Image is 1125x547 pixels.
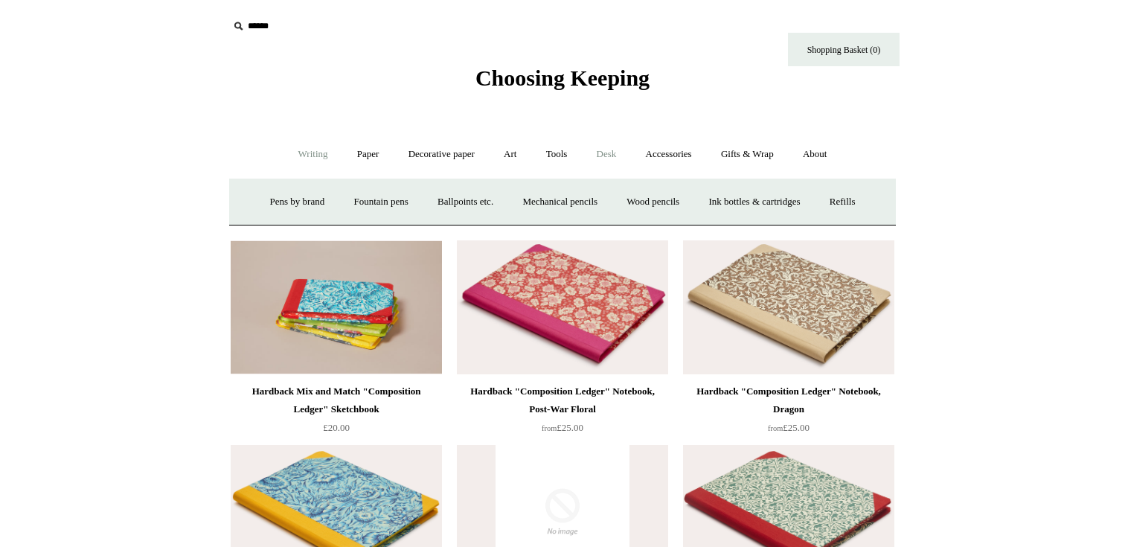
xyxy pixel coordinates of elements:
a: Writing [285,135,342,174]
span: from [542,424,557,432]
a: Hardback "Composition Ledger" Notebook, Post-War Floral Hardback "Composition Ledger" Notebook, P... [457,240,668,374]
span: £25.00 [542,422,583,433]
a: Hardback "Composition Ledger" Notebook, Post-War Floral from£25.00 [457,383,668,444]
a: Gifts & Wrap [708,135,787,174]
a: Hardback "Composition Ledger" Notebook, Dragon from£25.00 [683,383,894,444]
a: Paper [344,135,393,174]
div: Hardback Mix and Match "Composition Ledger" Sketchbook [234,383,438,418]
a: Mechanical pencils [509,182,611,222]
a: Accessories [632,135,705,174]
a: Tools [533,135,581,174]
a: Ink bottles & cartridges [695,182,813,222]
img: Hardback "Composition Ledger" Notebook, Post-War Floral [457,240,668,374]
a: Hardback "Composition Ledger" Notebook, Dragon Hardback "Composition Ledger" Notebook, Dragon [683,240,894,374]
a: Choosing Keeping [475,77,650,88]
a: Refills [816,182,869,222]
a: Ballpoints etc. [424,182,507,222]
span: Choosing Keeping [475,65,650,90]
a: Decorative paper [395,135,488,174]
a: Hardback Mix and Match "Composition Ledger" Sketchbook Hardback Mix and Match "Composition Ledger... [231,240,442,374]
span: from [768,424,783,432]
a: Desk [583,135,630,174]
span: £20.00 [323,422,350,433]
div: Hardback "Composition Ledger" Notebook, Post-War Floral [461,383,664,418]
div: Hardback "Composition Ledger" Notebook, Dragon [687,383,891,418]
a: About [789,135,841,174]
a: Pens by brand [257,182,339,222]
span: £25.00 [768,422,810,433]
a: Shopping Basket (0) [788,33,900,66]
img: Hardback Mix and Match "Composition Ledger" Sketchbook [231,240,442,374]
img: Hardback "Composition Ledger" Notebook, Dragon [683,240,894,374]
a: Fountain pens [340,182,421,222]
a: Wood pencils [613,182,693,222]
a: Art [490,135,530,174]
a: Hardback Mix and Match "Composition Ledger" Sketchbook £20.00 [231,383,442,444]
